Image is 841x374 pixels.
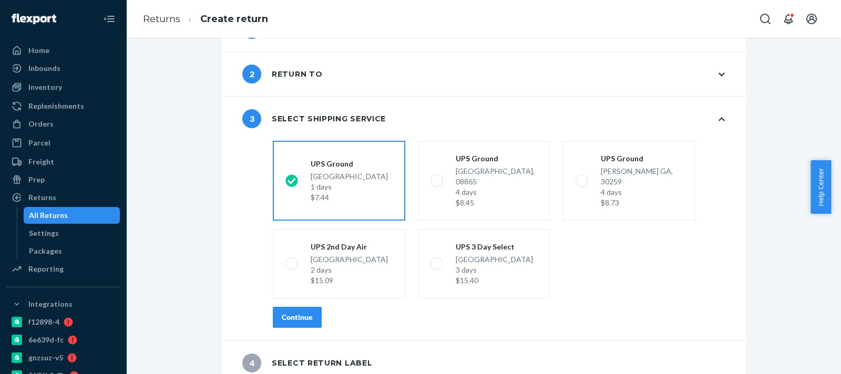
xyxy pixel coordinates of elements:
[24,207,120,224] a: All Returns
[135,4,276,35] ol: breadcrumbs
[6,171,120,188] a: Prep
[6,349,120,366] a: gnzsuz-v5
[601,153,683,164] div: UPS Ground
[242,65,261,84] span: 2
[24,225,120,242] a: Settings
[778,8,799,29] button: Open notifications
[601,198,683,208] div: $8.73
[456,265,533,275] div: 3 days
[456,275,533,286] div: $15.40
[28,157,54,167] div: Freight
[6,331,120,348] a: 6e639d-fc
[311,275,388,286] div: $15.09
[6,153,120,170] a: Freight
[242,65,322,84] div: Return to
[28,63,60,74] div: Inbounds
[311,242,388,252] div: UPS 2nd Day Air
[6,79,120,96] a: Inventory
[12,14,56,24] img: Flexport logo
[311,182,388,192] div: 1 days
[311,171,388,203] div: [GEOGRAPHIC_DATA]
[28,138,50,148] div: Parcel
[28,264,64,274] div: Reporting
[99,8,120,29] button: Close Navigation
[28,192,56,203] div: Returns
[28,82,62,92] div: Inventory
[311,265,388,275] div: 2 days
[28,352,63,363] div: gnzsuz-v5
[242,354,261,372] span: 4
[6,189,120,206] a: Returns
[456,153,538,164] div: UPS Ground
[242,109,386,128] div: Select shipping service
[24,243,120,259] a: Packages
[29,210,68,221] div: All Returns
[456,166,538,208] div: [GEOGRAPHIC_DATA], 08865
[601,187,683,198] div: 4 days
[282,312,313,323] div: Continue
[242,354,372,372] div: Select return label
[601,166,683,208] div: [PERSON_NAME] GA, 30259
[29,228,59,238] div: Settings
[811,160,831,214] button: Help Center
[28,317,59,327] div: f12898-4
[6,314,120,330] a: f12898-4
[6,60,120,77] a: Inbounds
[242,109,261,128] span: 3
[200,13,268,25] a: Create return
[28,119,54,129] div: Orders
[311,192,388,203] div: $7.44
[28,45,49,56] div: Home
[28,174,45,185] div: Prep
[29,246,62,256] div: Packages
[6,296,120,313] button: Integrations
[311,159,388,169] div: UPS Ground
[28,299,73,309] div: Integrations
[28,101,84,111] div: Replenishments
[6,98,120,115] a: Replenishments
[456,254,533,286] div: [GEOGRAPHIC_DATA]
[143,13,180,25] a: Returns
[6,42,120,59] a: Home
[273,307,322,328] button: Continue
[456,187,538,198] div: 4 days
[456,198,538,208] div: $8.45
[456,242,533,252] div: UPS 3 Day Select
[755,8,776,29] button: Open Search Box
[6,116,120,132] a: Orders
[6,261,120,277] a: Reporting
[6,134,120,151] a: Parcel
[801,8,822,29] button: Open account menu
[28,335,64,345] div: 6e639d-fc
[311,254,388,286] div: [GEOGRAPHIC_DATA]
